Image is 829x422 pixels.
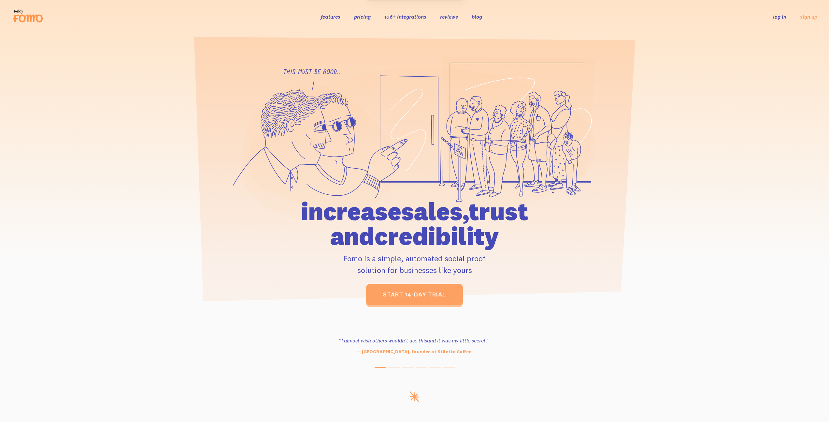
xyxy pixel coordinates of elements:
[264,199,565,249] h1: increase sales, trust and credibility
[384,13,426,20] a: 106+ integrations
[366,284,463,305] a: start 14-day trial
[325,348,503,355] p: — [GEOGRAPHIC_DATA], founder at Stiletto Coffee
[472,13,482,20] a: blog
[354,13,371,20] a: pricing
[321,13,340,20] a: features
[325,337,503,344] h3: “I almost wish others wouldn't use this and it was my little secret.”
[800,13,817,20] a: sign up
[773,13,786,20] a: log in
[264,252,565,276] p: Fomo is a simple, automated social proof solution for businesses like yours
[440,13,458,20] a: reviews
